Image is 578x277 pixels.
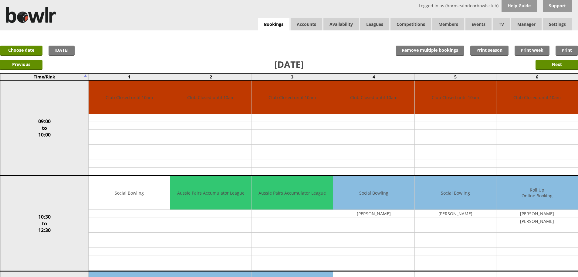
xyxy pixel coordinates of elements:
[333,81,414,114] td: Club Closed until 10am
[333,73,415,80] td: 4
[170,73,252,80] td: 2
[390,18,431,30] a: Competitions
[465,18,492,30] a: Events
[543,18,572,30] span: Settings
[396,46,464,56] input: Remove multiple bookings
[323,18,359,30] a: Availability
[291,18,322,30] span: Accounts
[170,176,252,210] td: Aussie Pairs Accumulator League
[496,81,578,114] td: Club Closed until 10am
[333,210,414,217] td: [PERSON_NAME]
[89,81,170,114] td: Club Closed until 10am
[496,217,578,225] td: [PERSON_NAME]
[333,176,414,210] td: Social Bowling
[89,73,170,80] td: 1
[360,18,389,30] a: Leagues
[470,46,509,56] a: Print season
[415,81,496,114] td: Club Closed until 10am
[49,46,75,56] a: [DATE]
[0,176,89,271] td: 10:30 to 12:30
[496,176,578,210] td: Roll Up Online Booking
[0,80,89,176] td: 09:00 to 10:00
[252,73,333,80] td: 3
[493,18,510,30] span: TV
[415,176,496,210] td: Social Bowling
[252,176,333,210] td: Aussie Pairs Accumulator League
[511,18,542,30] span: Manager
[415,73,496,80] td: 5
[536,60,578,70] input: Next
[556,46,578,56] a: Print
[496,210,578,217] td: [PERSON_NAME]
[89,176,170,210] td: Social Bowling
[496,73,578,80] td: 6
[432,18,464,30] span: Members
[415,210,496,217] td: [PERSON_NAME]
[252,81,333,114] td: Club Closed until 10am
[515,46,549,56] a: Print week
[0,73,89,80] td: Time/Rink
[258,18,289,31] a: Bookings
[170,81,252,114] td: Club Closed until 10am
